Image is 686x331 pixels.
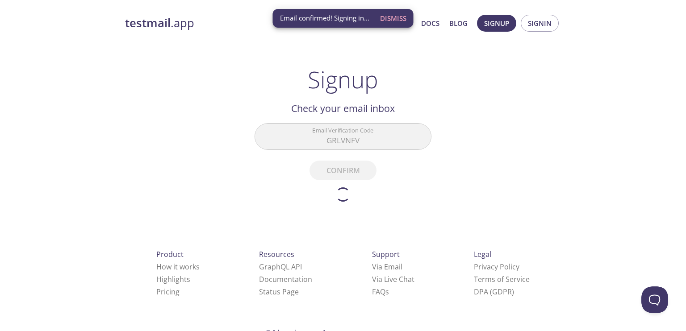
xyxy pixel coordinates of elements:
a: Blog [449,17,468,29]
button: Dismiss [376,10,410,27]
span: Resources [259,249,294,259]
span: Product [156,249,184,259]
a: Via Live Chat [372,274,414,284]
a: Status Page [259,287,299,297]
a: testmail.app [125,16,335,31]
button: Signup [477,15,516,32]
a: DPA (GDPR) [474,287,514,297]
a: Pricing [156,287,180,297]
span: Legal [474,249,491,259]
a: How it works [156,262,200,272]
span: Support [372,249,400,259]
button: Signin [521,15,559,32]
a: Docs [421,17,439,29]
iframe: Help Scout Beacon - Open [641,286,668,313]
a: Via Email [372,262,402,272]
span: Dismiss [380,12,406,24]
h1: Signup [308,66,378,93]
span: Email confirmed! Signing in... [280,13,369,23]
a: Privacy Policy [474,262,519,272]
a: Highlights [156,274,190,284]
a: GraphQL API [259,262,302,272]
strong: testmail [125,15,171,31]
span: Signup [484,17,509,29]
span: s [385,287,389,297]
a: Documentation [259,274,312,284]
a: Terms of Service [474,274,530,284]
h2: Check your email inbox [255,101,431,116]
span: Signin [528,17,552,29]
a: FAQ [372,287,389,297]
